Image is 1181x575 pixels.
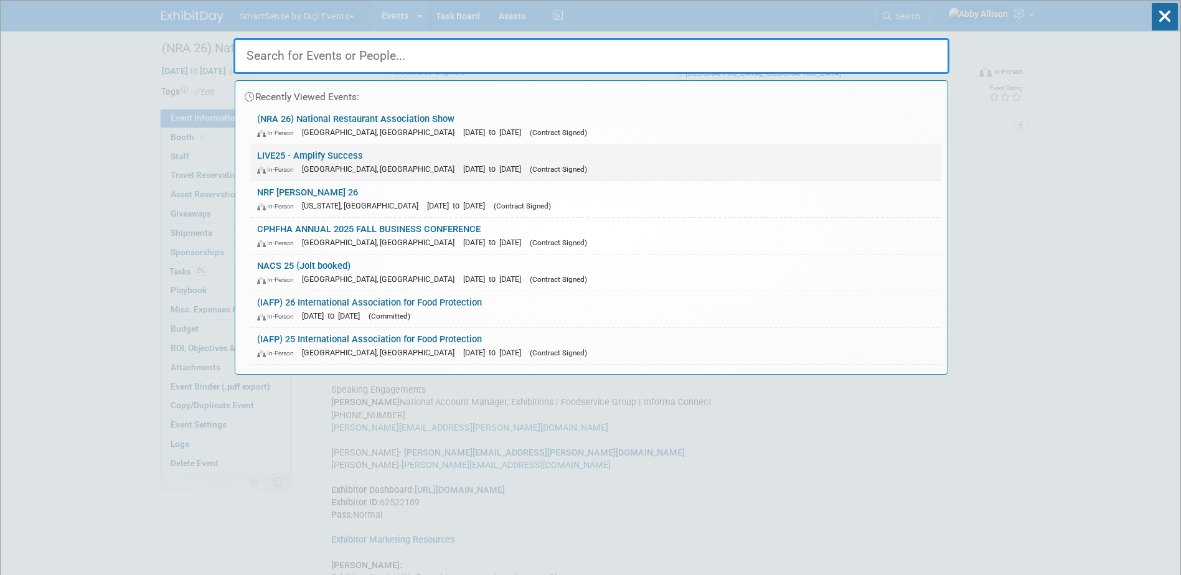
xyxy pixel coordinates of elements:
[369,312,410,320] span: (Committed)
[530,275,587,284] span: (Contract Signed)
[251,218,941,254] a: CPHFHA ANNUAL 2025 FALL BUSINESS CONFERENCE In-Person [GEOGRAPHIC_DATA], [GEOGRAPHIC_DATA] [DATE]...
[251,144,941,180] a: LIVE25 - Amplify Success In-Person [GEOGRAPHIC_DATA], [GEOGRAPHIC_DATA] [DATE] to [DATE] (Contrac...
[251,255,941,291] a: NACS 25 (Jolt booked) In-Person [GEOGRAPHIC_DATA], [GEOGRAPHIC_DATA] [DATE] to [DATE] (Contract S...
[233,38,949,74] input: Search for Events or People...
[257,276,299,284] span: In-Person
[257,349,299,357] span: In-Person
[530,238,587,247] span: (Contract Signed)
[302,164,461,174] span: [GEOGRAPHIC_DATA], [GEOGRAPHIC_DATA]
[530,128,587,137] span: (Contract Signed)
[302,128,461,137] span: [GEOGRAPHIC_DATA], [GEOGRAPHIC_DATA]
[494,202,551,210] span: (Contract Signed)
[463,164,527,174] span: [DATE] to [DATE]
[302,201,425,210] span: [US_STATE], [GEOGRAPHIC_DATA]
[463,274,527,284] span: [DATE] to [DATE]
[242,81,941,108] div: Recently Viewed Events:
[302,311,366,320] span: [DATE] to [DATE]
[251,181,941,217] a: NRF [PERSON_NAME] 26 In-Person [US_STATE], [GEOGRAPHIC_DATA] [DATE] to [DATE] (Contract Signed)
[251,291,941,327] a: (IAFP) 26 International Association for Food Protection In-Person [DATE] to [DATE] (Committed)
[427,201,491,210] span: [DATE] to [DATE]
[463,128,527,137] span: [DATE] to [DATE]
[463,348,527,357] span: [DATE] to [DATE]
[257,312,299,320] span: In-Person
[463,238,527,247] span: [DATE] to [DATE]
[251,108,941,144] a: (NRA 26) National Restaurant Association Show In-Person [GEOGRAPHIC_DATA], [GEOGRAPHIC_DATA] [DAT...
[302,274,461,284] span: [GEOGRAPHIC_DATA], [GEOGRAPHIC_DATA]
[302,238,461,247] span: [GEOGRAPHIC_DATA], [GEOGRAPHIC_DATA]
[257,129,299,137] span: In-Person
[257,202,299,210] span: In-Person
[530,165,587,174] span: (Contract Signed)
[302,348,461,357] span: [GEOGRAPHIC_DATA], [GEOGRAPHIC_DATA]
[257,239,299,247] span: In-Person
[251,328,941,364] a: (IAFP) 25 International Association for Food Protection In-Person [GEOGRAPHIC_DATA], [GEOGRAPHIC_...
[257,166,299,174] span: In-Person
[530,348,587,357] span: (Contract Signed)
